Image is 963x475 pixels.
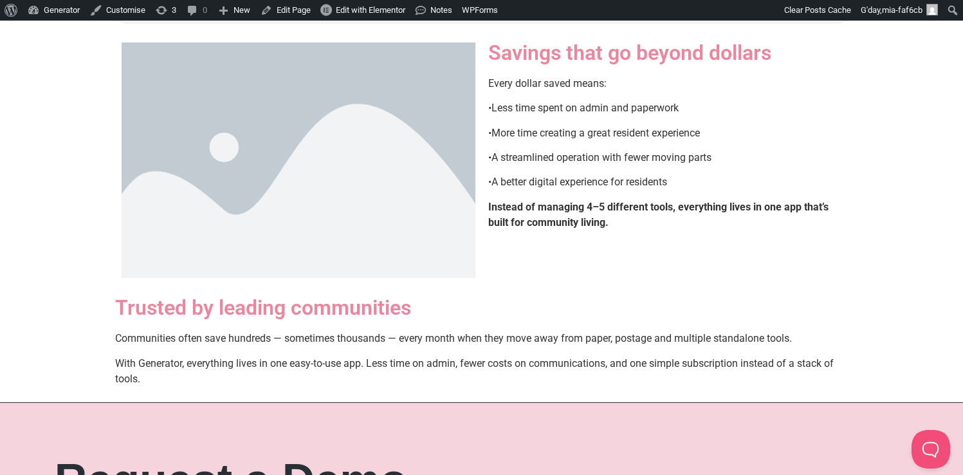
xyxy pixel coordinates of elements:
[912,430,950,469] iframe: Toggle Customer Support
[336,5,405,15] span: Edit with Elementor
[488,176,667,188] span: •A better digital experience for residents
[488,42,842,63] h2: Savings that go beyond dollars
[488,151,711,163] span: •A streamlined operation with fewer moving parts
[488,201,829,228] span: Instead of managing 4–5 different tools, everything lives in one app that’s built for community l...
[882,5,922,15] span: mia-faf6cb
[115,357,834,385] span: With Generator, everything lives in one easy-to-use app. Less time on admin, fewer costs on commu...
[488,77,607,89] span: Every dollar saved means:
[115,332,792,344] span: Communities often save hundreds — sometimes thousands — every month when they move away from pape...
[488,127,700,139] span: •More time creating a great resident experience
[115,297,848,318] h2: Trusted by leading communities
[488,102,679,114] span: •Less time spent on admin and paperwork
